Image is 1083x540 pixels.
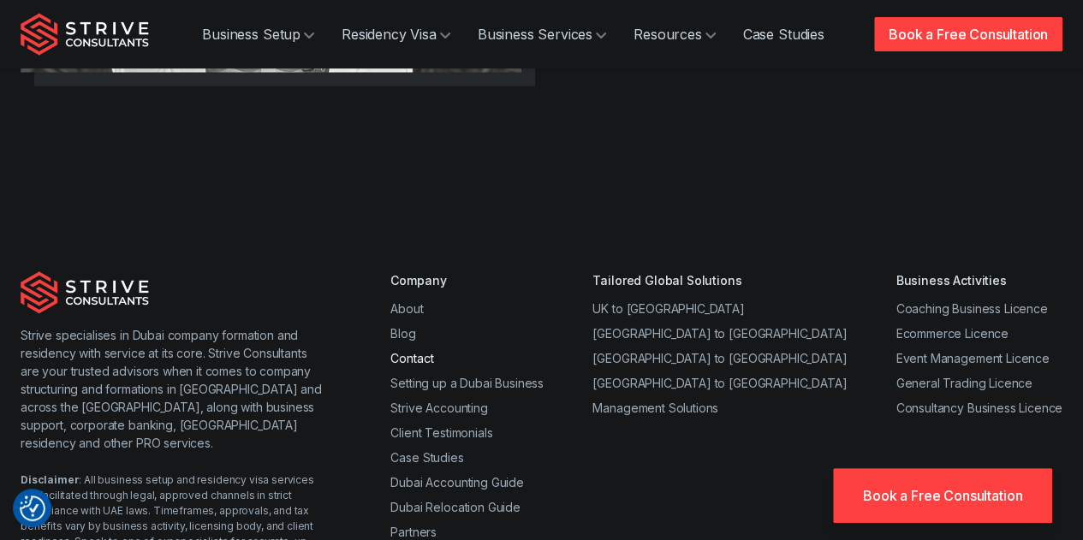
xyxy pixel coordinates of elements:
img: Revisit consent button [20,495,45,521]
a: Dubai Accounting Guide [390,475,523,490]
a: Business Setup [188,17,328,51]
a: [GEOGRAPHIC_DATA] to [GEOGRAPHIC_DATA] [592,351,847,365]
a: Consultancy Business Licence [896,401,1062,415]
div: Business Activities [896,271,1062,289]
img: Strive Consultants [21,13,149,56]
a: Resources [620,17,729,51]
a: Case Studies [390,450,463,465]
a: [GEOGRAPHIC_DATA] to [GEOGRAPHIC_DATA] [592,326,847,341]
a: Dubai Relocation Guide [390,500,520,514]
a: Book a Free Consultation [874,17,1062,51]
a: UK to [GEOGRAPHIC_DATA] [592,301,744,316]
button: Consent Preferences [20,495,45,521]
a: Partners [390,525,437,539]
a: About [390,301,423,316]
a: Blog [390,326,415,341]
a: Residency Visa [328,17,464,51]
strong: Disclaimer [21,473,79,486]
a: Event Management Licence [896,351,1049,365]
img: Strive Consultants [21,271,149,314]
a: Case Studies [729,17,838,51]
a: Contact [390,351,433,365]
a: Business Services [464,17,620,51]
div: Tailored Global Solutions [592,271,847,289]
a: Management Solutions [592,401,718,415]
a: Coaching Business Licence [896,301,1047,316]
a: Setting up a Dubai Business [390,376,544,390]
a: Ecommerce Licence [896,326,1008,341]
a: [GEOGRAPHIC_DATA] to [GEOGRAPHIC_DATA] [592,376,847,390]
a: Client Testimonials [390,425,492,440]
a: General Trading Licence [896,376,1032,390]
a: Book a Free Consultation [833,468,1052,523]
a: Strive Accounting [390,401,487,415]
div: Company [390,271,544,289]
p: Strive specialises in Dubai company formation and residency with service at its core. Strive Cons... [21,326,322,452]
